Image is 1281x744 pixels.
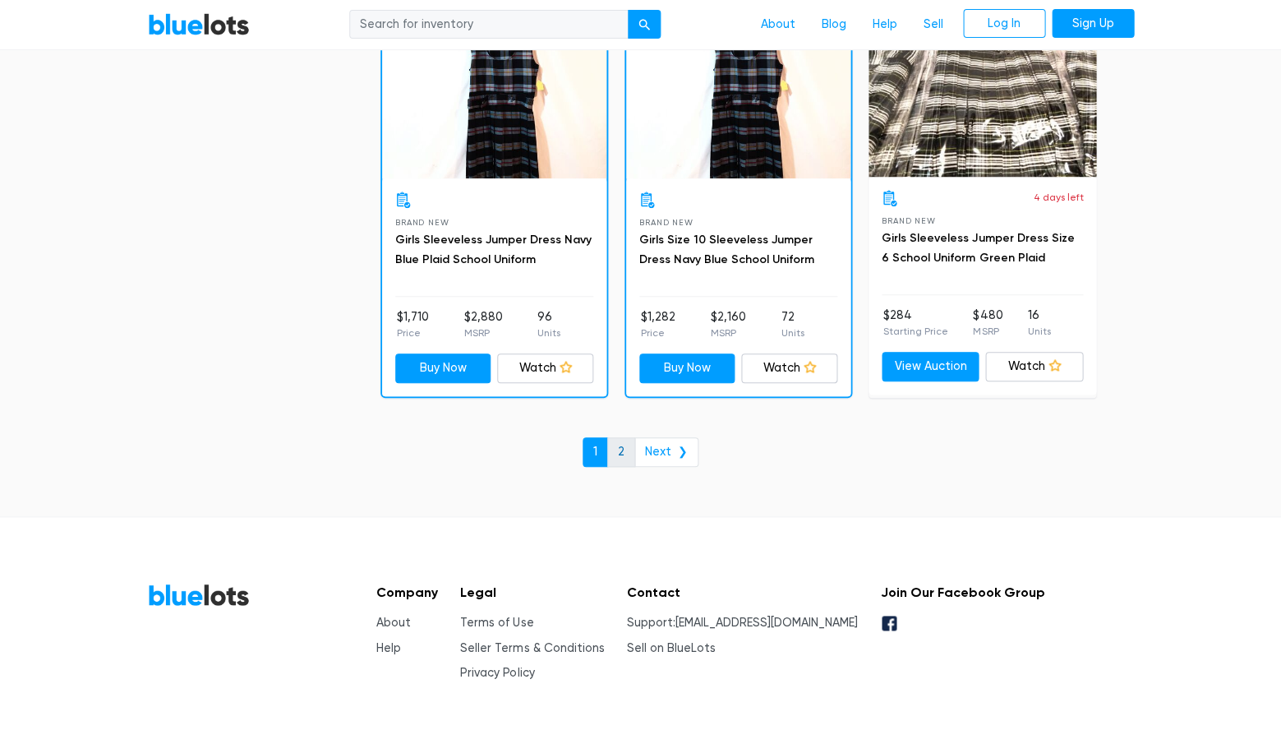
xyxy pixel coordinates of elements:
[460,666,534,680] a: Privacy Policy
[639,218,693,227] span: Brand New
[349,10,629,39] input: Search for inventory
[376,585,438,600] h5: Company
[376,641,401,655] a: Help
[883,324,948,339] p: Starting Price
[882,231,1074,265] a: Girls Sleeveless Jumper Dress Size 6 School Uniform Green Plaid
[748,9,809,40] a: About
[397,308,429,341] li: $1,710
[781,326,804,340] p: Units
[382,6,606,178] a: Buy Now
[711,308,746,341] li: $2,160
[859,9,910,40] a: Help
[882,216,935,225] span: Brand New
[627,585,858,600] h5: Contact
[963,9,1045,39] a: Log In
[395,233,592,266] a: Girls Sleeveless Jumper Dress Navy Blue Plaid School Uniform
[809,9,859,40] a: Blog
[973,324,1002,339] p: MSRP
[639,233,814,266] a: Girls Size 10 Sleeveless Jumper Dress Navy Blue School Uniform
[497,354,593,383] a: Watch
[148,12,250,36] a: BlueLots
[910,9,956,40] a: Sell
[1052,9,1134,39] a: Sign Up
[460,641,604,655] a: Seller Terms & Conditions
[634,437,698,467] a: Next ❯
[463,308,502,341] li: $2,880
[1027,324,1050,339] p: Units
[537,308,560,341] li: 96
[395,354,491,383] a: Buy Now
[880,585,1044,600] h5: Join Our Facebook Group
[627,641,716,655] a: Sell on BlueLots
[627,614,858,632] li: Support:
[641,308,675,341] li: $1,282
[460,616,533,630] a: Terms of Use
[148,583,250,607] a: BlueLots
[985,352,1083,381] a: Watch
[675,616,858,630] a: [EMAIL_ADDRESS][DOMAIN_NAME]
[973,307,1002,340] li: $480
[1027,307,1050,340] li: 16
[376,616,411,630] a: About
[395,218,449,227] span: Brand New
[583,437,608,467] a: 1
[397,326,429,340] p: Price
[460,585,604,600] h5: Legal
[869,4,1096,177] a: Live Auction 0 bids
[781,308,804,341] li: 72
[882,352,979,381] a: View Auction
[641,326,675,340] p: Price
[537,326,560,340] p: Units
[1033,190,1083,205] p: 4 days left
[639,354,735,383] a: Buy Now
[626,6,850,178] a: Buy Now
[883,307,948,340] li: $284
[607,437,635,467] a: 2
[741,354,837,383] a: Watch
[711,326,746,340] p: MSRP
[463,326,502,340] p: MSRP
